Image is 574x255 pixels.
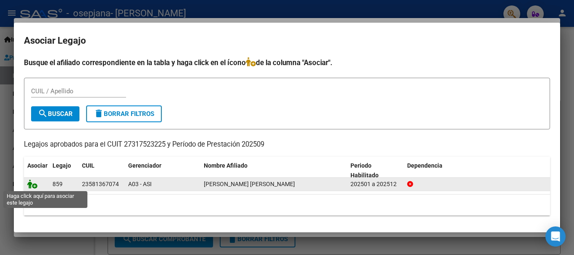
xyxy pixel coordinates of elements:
span: Gerenciador [128,162,161,169]
datatable-header-cell: Periodo Habilitado [347,157,404,184]
datatable-header-cell: CUIL [79,157,125,184]
p: Legajos aprobados para el CUIT 27317523225 y Período de Prestación 202509 [24,139,550,150]
datatable-header-cell: Asociar [24,157,49,184]
datatable-header-cell: Gerenciador [125,157,200,184]
span: Nombre Afiliado [204,162,248,169]
span: Dependencia [407,162,442,169]
datatable-header-cell: Nombre Afiliado [200,157,347,184]
h2: Asociar Legajo [24,33,550,49]
mat-icon: search [38,108,48,118]
mat-icon: delete [94,108,104,118]
span: CUIL [82,162,95,169]
span: Legajo [53,162,71,169]
div: 1 registros [24,195,550,216]
span: Borrar Filtros [94,110,154,118]
span: Buscar [38,110,73,118]
datatable-header-cell: Legajo [49,157,79,184]
div: Open Intercom Messenger [545,226,566,247]
span: A03 - ASI [128,181,152,187]
span: Asociar [27,162,47,169]
button: Buscar [31,106,79,121]
datatable-header-cell: Dependencia [404,157,550,184]
span: Periodo Habilitado [350,162,379,179]
button: Borrar Filtros [86,105,162,122]
span: 859 [53,181,63,187]
div: 23581367074 [82,179,119,189]
h4: Busque el afiliado correspondiente en la tabla y haga click en el ícono de la columna "Asociar". [24,57,550,68]
span: NEIRA JAVIER VALENTINA ABRIL [204,181,295,187]
div: 202501 a 202512 [350,179,400,189]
